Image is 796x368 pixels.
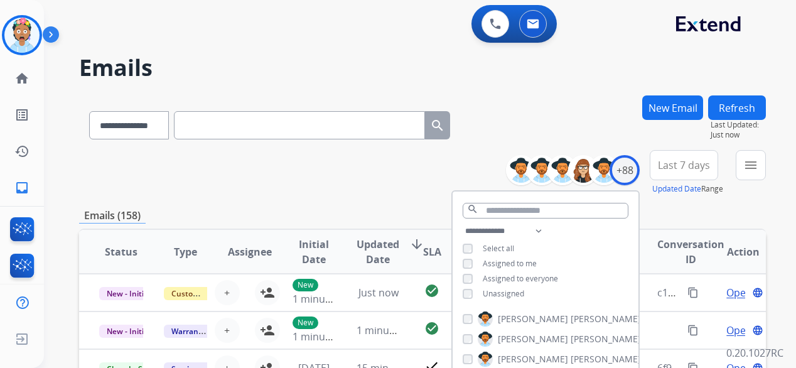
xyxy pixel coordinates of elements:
[658,163,710,168] span: Last 7 days
[650,150,718,180] button: Last 7 days
[358,286,399,300] span: Just now
[743,158,758,173] mat-icon: menu
[711,130,766,140] span: Just now
[293,279,318,291] p: New
[423,244,441,259] span: SLA
[224,323,230,338] span: +
[752,325,763,336] mat-icon: language
[726,323,752,338] span: Open
[498,313,568,325] span: [PERSON_NAME]
[14,71,30,86] mat-icon: home
[4,18,40,53] img: avatar
[483,243,514,254] span: Select all
[483,258,537,269] span: Assigned to me
[79,208,146,224] p: Emails (158)
[708,95,766,120] button: Refresh
[652,183,723,194] span: Range
[357,323,419,337] span: 1 minute ago
[642,95,703,120] button: New Email
[260,285,275,300] mat-icon: person_add
[14,107,30,122] mat-icon: list_alt
[687,287,699,298] mat-icon: content_copy
[105,244,137,259] span: Status
[424,283,439,298] mat-icon: check_circle
[79,55,766,80] h2: Emails
[228,244,272,259] span: Assignee
[174,244,197,259] span: Type
[293,292,355,306] span: 1 minute ago
[687,325,699,336] mat-icon: content_copy
[498,333,568,345] span: [PERSON_NAME]
[293,330,355,344] span: 1 minute ago
[215,318,240,343] button: +
[483,288,524,299] span: Unassigned
[164,287,245,300] span: Customer Support
[357,237,399,267] span: Updated Date
[610,155,640,185] div: +88
[293,317,318,329] p: New
[215,280,240,305] button: +
[571,313,641,325] span: [PERSON_NAME]
[701,230,766,274] th: Action
[711,120,766,130] span: Last Updated:
[14,144,30,159] mat-icon: history
[14,180,30,195] mat-icon: inbox
[164,325,229,338] span: Warranty Ops
[571,333,641,345] span: [PERSON_NAME]
[467,203,478,215] mat-icon: search
[726,345,783,360] p: 0.20.1027RC
[571,353,641,365] span: [PERSON_NAME]
[99,287,158,300] span: New - Initial
[726,285,752,300] span: Open
[409,237,424,252] mat-icon: arrow_downward
[224,285,230,300] span: +
[752,287,763,298] mat-icon: language
[483,273,558,284] span: Assigned to everyone
[260,323,275,338] mat-icon: person_add
[424,321,439,336] mat-icon: check_circle
[652,184,701,194] button: Updated Date
[430,118,445,133] mat-icon: search
[293,237,336,267] span: Initial Date
[498,353,568,365] span: [PERSON_NAME]
[657,237,724,267] span: Conversation ID
[99,325,158,338] span: New - Initial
